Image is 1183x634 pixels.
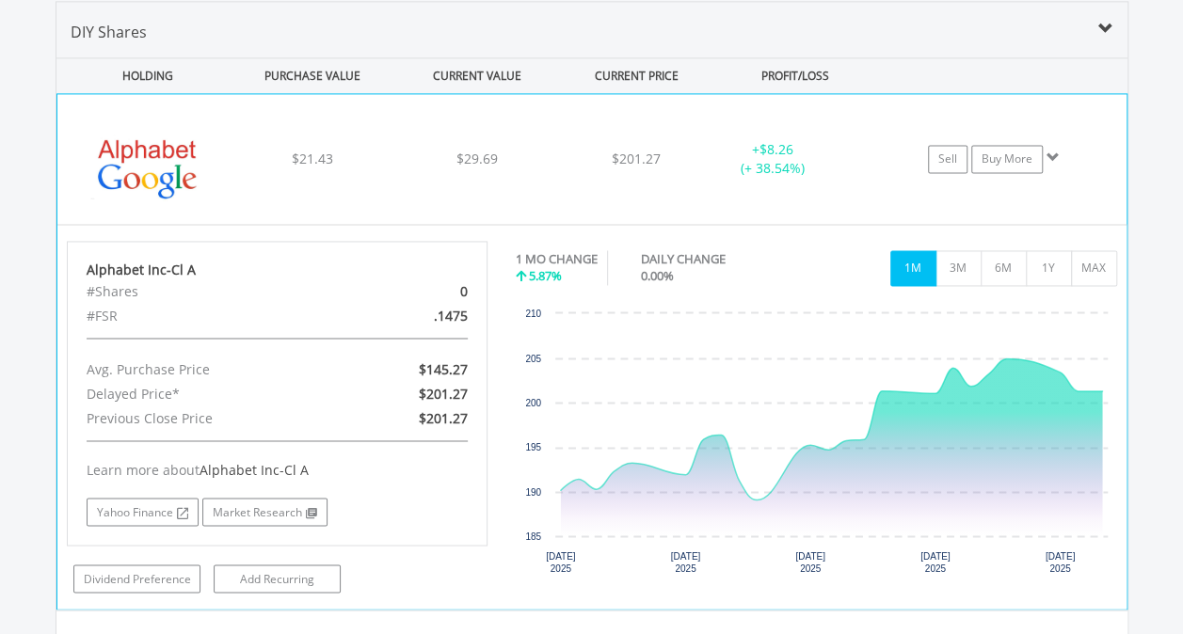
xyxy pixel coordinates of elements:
button: 6M [981,250,1027,286]
a: Dividend Preference [73,564,200,593]
span: DIY Shares [71,22,147,42]
a: Market Research [202,498,328,526]
div: Learn more about [87,460,469,479]
span: $145.27 [419,360,468,378]
span: $201.27 [612,150,661,167]
button: MAX [1071,250,1117,286]
text: 185 [525,531,541,541]
div: DAILY CHANGE [641,250,791,268]
div: CURRENT PRICE [561,58,711,93]
text: [DATE] 2025 [920,550,951,573]
a: Sell [928,145,967,173]
span: 5.87% [529,267,562,284]
text: [DATE] 2025 [1046,550,1076,573]
div: Avg. Purchase Price [72,357,345,382]
div: PURCHASE VALUE [232,58,393,93]
a: Add Recurring [214,564,341,593]
span: Alphabet Inc-Cl A [200,460,309,478]
div: CURRENT VALUE [397,58,558,93]
text: [DATE] 2025 [795,550,825,573]
div: + (+ 38.54%) [701,140,842,178]
span: $201.27 [419,409,468,427]
span: $29.69 [456,150,498,167]
div: #FSR [72,304,345,328]
div: HOLDING [57,58,229,93]
div: Previous Close Price [72,406,345,431]
div: Chart. Highcharts interactive chart. [516,304,1117,586]
a: Buy More [971,145,1043,173]
span: $201.27 [419,385,468,403]
img: EQU.US.GOOGL.png [67,118,229,219]
text: [DATE] 2025 [546,550,576,573]
div: #Shares [72,279,345,304]
div: Alphabet Inc-Cl A [87,261,469,279]
text: 195 [525,442,541,452]
a: Yahoo Finance [87,498,199,526]
div: Delayed Price* [72,382,345,406]
button: 1M [890,250,936,286]
text: 205 [525,354,541,364]
div: PROFIT/LOSS [715,58,876,93]
button: 3M [935,250,982,286]
div: 0 [345,279,482,304]
span: $21.43 [292,150,333,167]
span: $8.26 [759,140,792,158]
div: 1 MO CHANGE [516,250,598,268]
text: 210 [525,309,541,319]
span: 0.00% [641,267,674,284]
svg: Interactive chart [516,304,1117,586]
button: 1Y [1026,250,1072,286]
text: 200 [525,398,541,408]
text: 190 [525,486,541,497]
div: .1475 [345,304,482,328]
text: [DATE] 2025 [671,550,701,573]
